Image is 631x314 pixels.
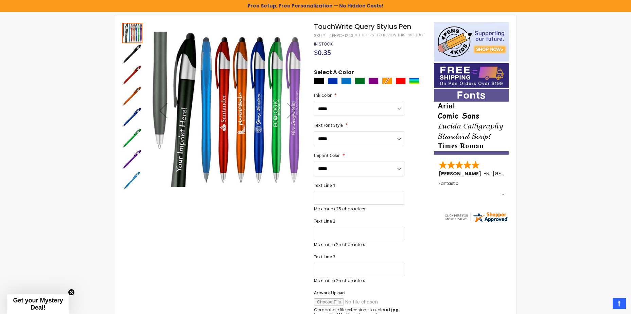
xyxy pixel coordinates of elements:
div: Fantastic [439,181,505,196]
span: Text Font Style [314,122,343,128]
span: - , [484,170,543,177]
p: Maximum 25 characters [314,206,404,212]
div: TouchWrite Query Stylus Pen [122,64,143,85]
img: 4pens.com widget logo [444,211,509,223]
div: TouchWrite Query Stylus Pen [122,22,143,43]
p: Maximum 25 characters [314,278,404,283]
div: Get your Mystery Deal!Close teaser [7,294,69,314]
img: TouchWrite Query Stylus Pen [122,65,142,85]
img: 4pens 4 kids [434,22,509,62]
div: 4PHPC-1243 [329,33,353,38]
img: Free shipping on orders over $199 [434,63,509,88]
span: Select A Color [314,69,354,78]
div: TouchWrite Query Stylus Pen [122,43,143,64]
div: Assorted [409,77,419,84]
span: Artwork Upload [314,290,345,296]
img: TouchWrite Query Stylus Pen [122,107,142,127]
div: Red [396,77,406,84]
img: TouchWrite Query Stylus Pen [122,44,142,64]
img: font-personalization-examples [434,89,509,155]
div: Blue Light [341,77,351,84]
div: Next [278,22,305,198]
p: Maximum 25 characters [314,242,404,247]
div: Purple [368,77,379,84]
span: Text Line 1 [314,182,335,188]
span: $0.35 [314,48,331,57]
div: TouchWrite Query Stylus Pen [122,106,143,127]
span: Imprint Color [314,153,340,158]
img: TouchWrite Query Stylus Pen [122,86,142,106]
a: 4pens.com certificate URL [444,219,509,225]
img: TouchWrite Query Stylus Pen [122,170,142,191]
img: TouchWrite Query Stylus Pen [122,128,142,149]
span: Get your Mystery Deal! [13,297,63,311]
button: Close teaser [68,289,75,296]
div: Availability [314,41,333,47]
div: Green [355,77,365,84]
div: TouchWrite Query Stylus Pen [122,127,143,149]
span: TouchWrite Query Stylus Pen [314,22,411,31]
div: TouchWrite Query Stylus Pen [122,149,143,170]
strong: SKU [314,33,327,38]
span: Ink Color [314,92,332,98]
div: Blue [328,77,338,84]
img: TouchWrite Query Stylus Pen [122,149,142,170]
img: TouchWrite Query Stylus Pen [150,32,305,187]
span: Text Line 3 [314,254,335,260]
span: NJ [486,170,492,177]
a: Be the first to review this product [353,33,425,38]
span: In stock [314,41,333,47]
div: TouchWrite Query Stylus Pen [122,85,143,106]
div: Black [314,77,324,84]
span: Text Line 2 [314,218,335,224]
div: Previous [150,22,177,198]
span: [GEOGRAPHIC_DATA] [493,170,543,177]
span: [PERSON_NAME] [439,170,484,177]
iframe: Google Customer Reviews [575,296,631,314]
